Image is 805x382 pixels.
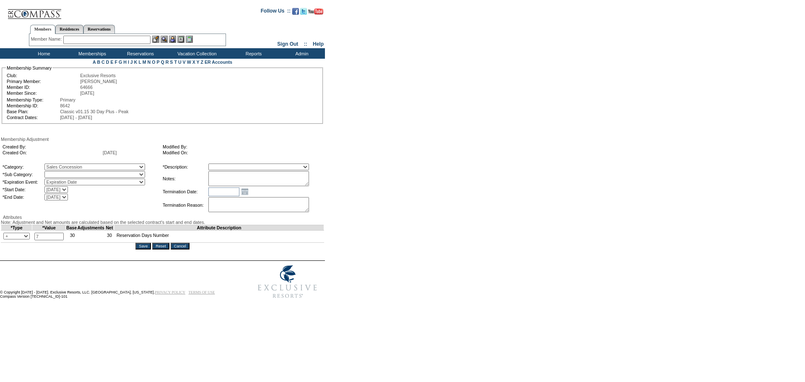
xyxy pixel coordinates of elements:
[93,60,96,65] a: A
[261,7,291,17] td: Follow Us ::
[163,197,208,213] td: Termination Reason:
[123,60,127,65] a: H
[163,164,208,170] td: *Description:
[200,60,203,65] a: Z
[229,48,277,59] td: Reports
[163,187,208,196] td: Termination Date:
[177,36,184,43] img: Reservations
[174,60,177,65] a: T
[114,225,324,231] td: Attribute Description
[31,36,63,43] div: Member Name:
[308,8,323,15] img: Subscribe to our YouTube Channel
[103,150,117,155] span: [DATE]
[60,97,75,102] span: Primary
[106,60,109,65] a: D
[7,2,62,19] img: Compass Home
[80,85,93,90] span: 64666
[250,261,325,303] img: Exclusive Resorts
[308,10,323,16] a: Subscribe to our YouTube Channel
[161,60,164,65] a: Q
[80,73,116,78] span: Exclusive Resorts
[3,164,44,170] td: *Category:
[163,150,319,155] td: Modified On:
[240,187,249,196] a: Open the calendar popup.
[189,290,215,294] a: TERMS OF USE
[186,36,193,43] img: b_calculator.gif
[77,225,105,231] td: Adjustments
[7,91,79,96] td: Member Since:
[163,171,208,186] td: Notes:
[169,36,176,43] img: Impersonate
[205,60,232,65] a: ER Accounts
[128,60,129,65] a: I
[105,225,114,231] td: Net
[187,60,191,65] a: W
[277,41,298,47] a: Sign Out
[1,137,324,142] div: Membership Adjustment
[166,60,169,65] a: R
[19,48,67,59] td: Home
[152,36,159,43] img: b_edit.gif
[171,243,190,249] input: Cancel
[292,10,299,16] a: Become our fan on Facebook
[138,60,141,65] a: L
[157,60,160,65] a: P
[152,60,155,65] a: O
[60,115,92,120] span: [DATE] - [DATE]
[83,25,115,34] a: Reservations
[3,179,44,185] td: *Expiration Event:
[300,8,307,15] img: Follow us on Twitter
[134,60,138,65] a: K
[143,60,146,65] a: M
[292,8,299,15] img: Become our fan on Facebook
[60,103,70,108] span: 8642
[164,48,229,59] td: Vacation Collection
[304,41,307,47] span: ::
[101,60,105,65] a: C
[192,60,195,65] a: X
[178,60,182,65] a: U
[1,220,324,225] div: Note: Adjustment and Net amounts are calculated based on the selected contract's start and end da...
[7,85,79,90] td: Member ID:
[7,97,59,102] td: Membership Type:
[67,48,115,59] td: Memberships
[105,231,114,243] td: 30
[3,150,102,155] td: Created On:
[148,60,151,65] a: N
[161,36,168,43] img: View
[3,171,44,178] td: *Sub Category:
[7,103,59,108] td: Membership ID:
[114,231,324,243] td: Reservation Days Number
[300,10,307,16] a: Follow us on Twitter
[6,65,52,70] legend: Membership Summary
[7,79,79,84] td: Primary Member:
[80,91,94,96] span: [DATE]
[114,60,117,65] a: F
[110,60,113,65] a: E
[60,109,128,114] span: Classic v01.15 30 Day Plus - Peak
[119,60,122,65] a: G
[1,215,324,220] div: Attributes
[277,48,325,59] td: Admin
[7,109,59,114] td: Base Plan:
[183,60,186,65] a: V
[313,41,324,47] a: Help
[66,225,77,231] td: Base
[55,25,83,34] a: Residences
[1,225,32,231] td: *Type
[7,73,79,78] td: Club:
[163,144,319,149] td: Modified By:
[115,48,164,59] td: Reservations
[7,115,59,120] td: Contract Dates:
[3,194,44,200] td: *End Date:
[152,243,169,249] input: Reset
[32,225,66,231] td: *Value
[3,186,44,193] td: *Start Date:
[30,25,56,34] a: Members
[66,231,77,243] td: 30
[130,60,133,65] a: J
[135,243,151,249] input: Save
[97,60,100,65] a: B
[80,79,117,84] span: [PERSON_NAME]
[197,60,200,65] a: Y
